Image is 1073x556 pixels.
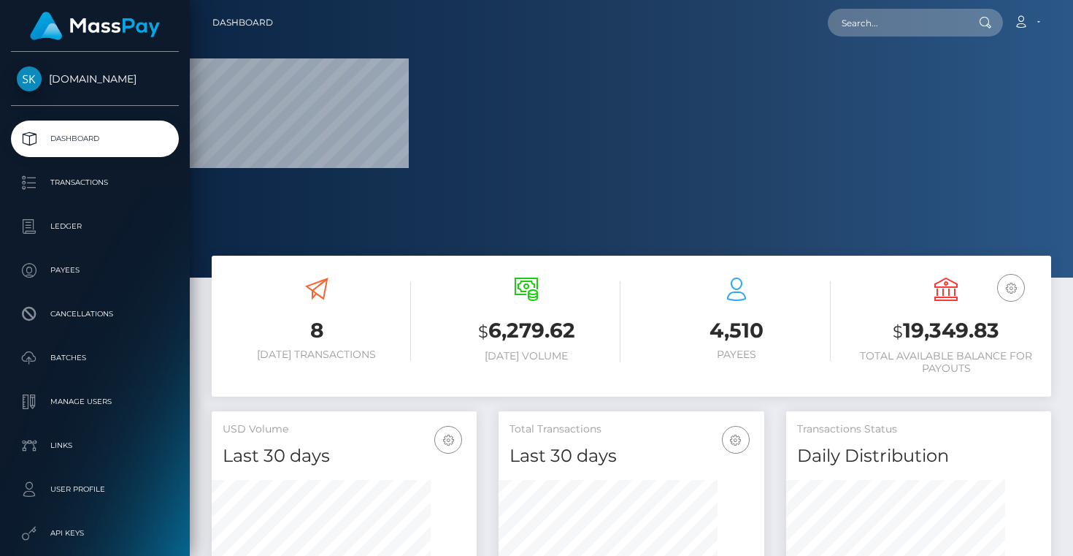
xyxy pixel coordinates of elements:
a: Manage Users [11,384,179,420]
img: Skin.Land [17,66,42,91]
img: MassPay Logo [30,12,160,40]
input: Search... [828,9,965,37]
h3: 19,349.83 [853,316,1041,346]
span: [DOMAIN_NAME] [11,72,179,85]
h5: USD Volume [223,422,466,437]
p: API Keys [17,522,173,544]
h4: Last 30 days [223,443,466,469]
p: User Profile [17,479,173,500]
small: $ [893,321,903,342]
a: Dashboard [212,7,273,38]
a: Links [11,427,179,464]
a: User Profile [11,471,179,508]
p: Dashboard [17,128,173,150]
h4: Daily Distribution [797,443,1040,469]
a: Cancellations [11,296,179,332]
a: Payees [11,252,179,289]
p: Batches [17,347,173,369]
h6: Payees [642,349,831,361]
h3: 6,279.62 [433,316,621,346]
h5: Total Transactions [509,422,753,437]
a: Dashboard [11,121,179,157]
a: API Keys [11,515,179,552]
p: Ledger [17,216,173,237]
h4: Last 30 days [509,443,753,469]
h6: Total Available Balance for Payouts [853,350,1041,375]
p: Payees [17,259,173,281]
a: Ledger [11,208,179,245]
p: Cancellations [17,303,173,325]
h6: [DATE] Volume [433,350,621,362]
h3: 4,510 [642,316,831,345]
h5: Transactions Status [797,422,1040,437]
a: Batches [11,340,179,376]
small: $ [478,321,488,342]
h3: 8 [223,316,411,345]
h6: [DATE] Transactions [223,349,411,361]
p: Links [17,435,173,457]
p: Transactions [17,172,173,194]
a: Transactions [11,164,179,201]
p: Manage Users [17,391,173,413]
